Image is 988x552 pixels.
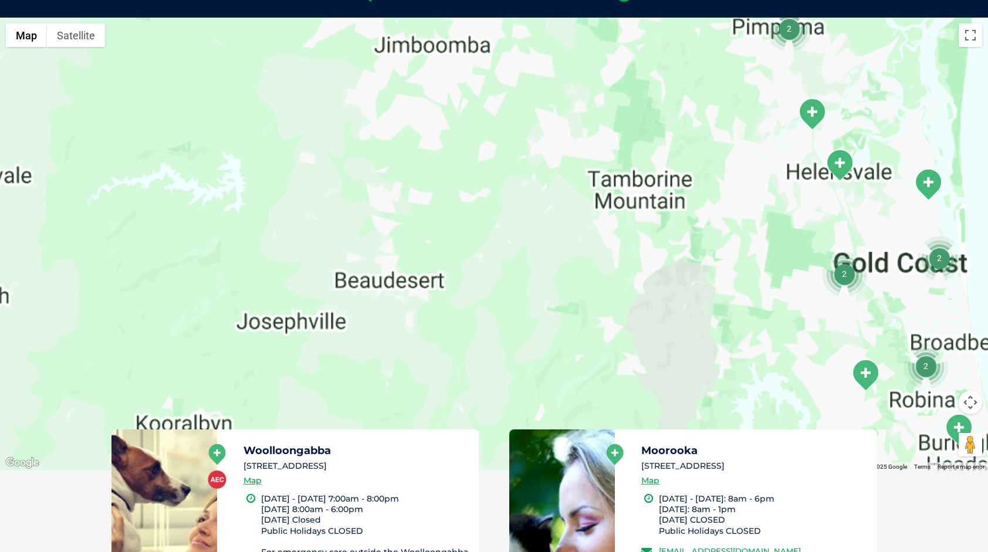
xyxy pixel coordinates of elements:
[243,474,262,487] a: Map
[3,455,42,470] img: Google
[243,445,469,456] h5: Woolloongabba
[822,252,867,296] div: 2
[913,168,943,201] div: Biggera Waters
[6,23,47,47] button: Show street map
[641,474,659,487] a: Map
[959,433,982,456] button: Drag Pegman onto the map to open Street View
[959,23,982,47] button: Toggle fullscreen view
[3,455,42,470] a: Open this area in Google Maps (opens a new window)
[641,460,867,472] li: [STREET_ADDRESS]
[914,463,931,470] a: Terms
[938,463,984,470] a: Report a map error
[47,23,105,47] button: Show satellite imagery
[641,445,867,456] h5: Moorooka
[917,236,962,280] div: 2
[851,359,880,391] div: Mudgeeraba
[243,460,469,472] li: [STREET_ADDRESS]
[797,98,827,130] div: Oxenford
[825,149,854,181] div: Helensvale Square
[659,493,867,536] li: [DATE] - [DATE]: 8am - 6pm [DATE]: 8am - 1pm [DATE] CLOSED Public Holidays CLOSED
[767,6,811,51] div: 2
[944,414,973,446] div: Burleigh Waters
[959,391,982,414] button: Map camera controls
[904,344,948,388] div: 2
